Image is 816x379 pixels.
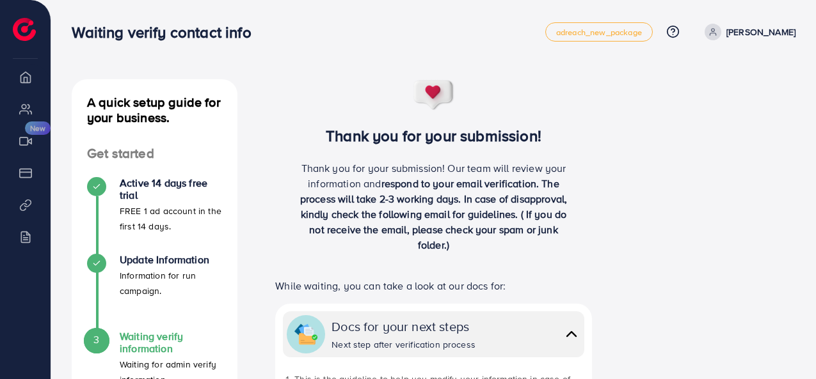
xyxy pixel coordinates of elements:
a: [PERSON_NAME] [700,24,796,40]
a: adreach_new_package [545,22,653,42]
span: 3 [93,332,99,347]
p: [PERSON_NAME] [726,24,796,40]
h4: Update Information [120,254,222,266]
li: Update Information [72,254,237,330]
img: logo [13,18,36,41]
h3: Waiting verify contact info [72,23,261,42]
img: collapse [294,323,317,346]
p: Thank you for your submission! Our team will review your information and [293,160,575,252]
p: Information for run campaign. [120,268,222,298]
h4: A quick setup guide for your business. [72,95,237,125]
span: adreach_new_package [556,28,642,36]
h3: Thank you for your submission! [258,127,610,145]
div: Docs for your next steps [332,317,476,336]
img: success [413,79,455,111]
div: Next step after verification process [332,338,476,351]
img: collapse [563,325,580,343]
p: FREE 1 ad account in the first 14 days. [120,203,222,234]
span: respond to your email verification. The process will take 2-3 working days. In case of disapprova... [300,176,567,252]
h4: Get started [72,146,237,162]
li: Active 14 days free trial [72,177,237,254]
h4: Active 14 days free trial [120,177,222,201]
h4: Waiting verify information [120,330,222,355]
p: While waiting, you can take a look at our docs for: [275,278,592,293]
